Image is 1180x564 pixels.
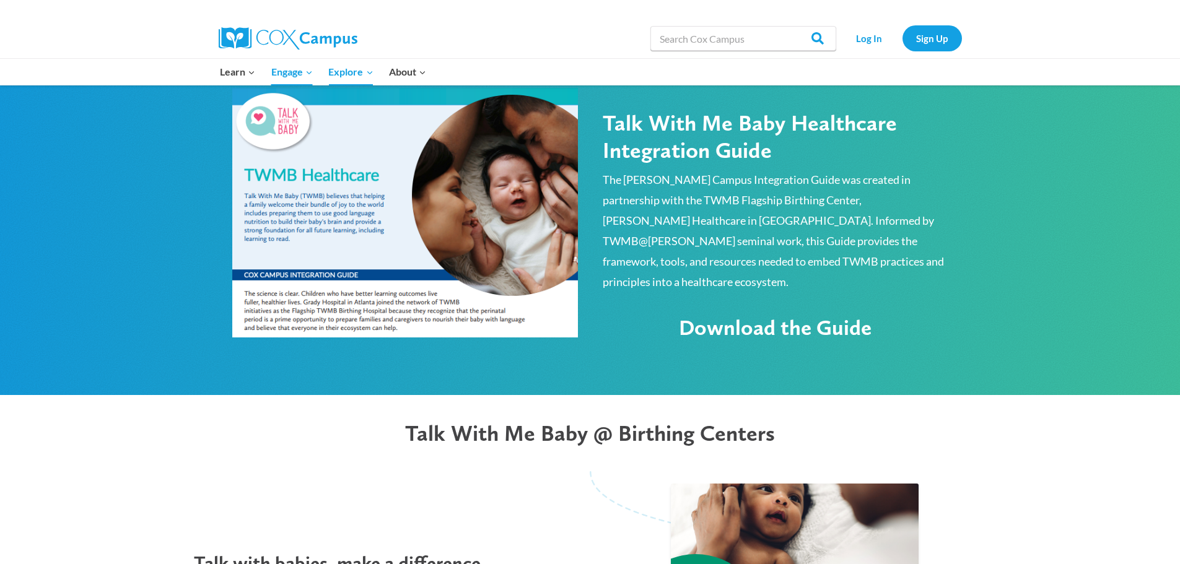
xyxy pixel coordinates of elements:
[842,25,962,51] nav: Secondary Navigation
[679,315,872,341] span: Download the Guide
[405,420,775,446] span: Talk With Me Baby @ Birthing Centers
[212,59,434,85] nav: Primary Navigation
[219,27,357,50] img: Cox Campus
[647,298,904,358] a: Download the Guide
[263,59,321,85] button: Child menu of Engage
[212,59,264,85] button: Child menu of Learn
[381,59,434,85] button: Child menu of About
[842,25,896,51] a: Log In
[650,26,836,51] input: Search Cox Campus
[603,110,948,163] h2: Talk With Me Baby Healthcare Integration Guide
[232,88,578,337] img: MicrosoftTeams-image-5
[902,25,962,51] a: Sign Up
[321,59,382,85] button: Child menu of Explore
[603,170,948,292] p: The [PERSON_NAME] Campus Integration Guide was created in partnership with the TWMB Flagship Birt...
